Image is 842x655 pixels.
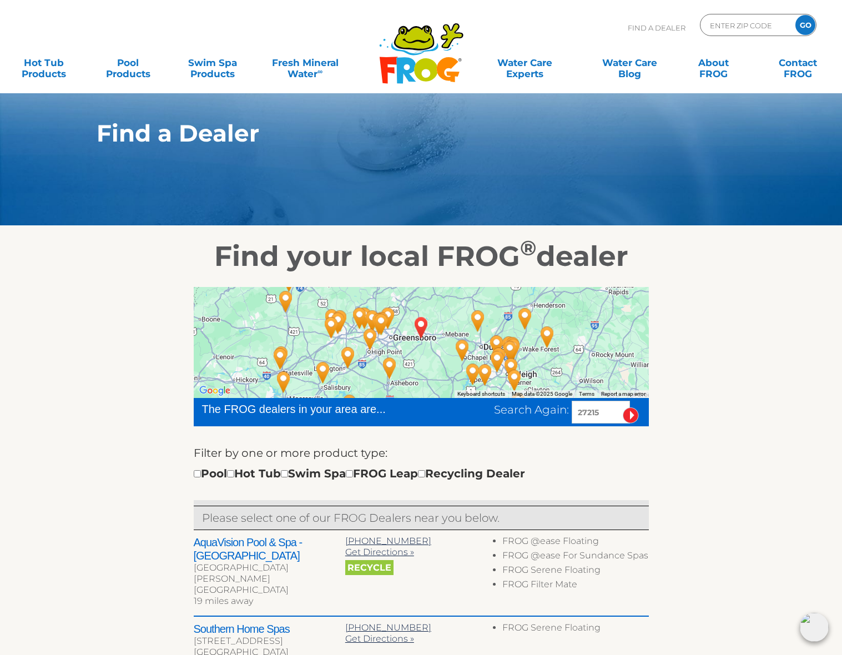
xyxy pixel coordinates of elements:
input: Zip Code Form [709,17,784,33]
a: Water CareExperts [471,52,578,74]
div: Angell's Pools, Inc. - 44 miles away. [335,342,361,372]
a: Terms [579,391,594,397]
p: Find A Dealer [628,14,685,42]
sup: ® [520,235,536,260]
div: Paradise Pools and Spas - 82 miles away. [271,367,296,397]
div: Foothills Pools & Spas - 76 miles away. [273,286,299,316]
div: US-1 Pools - 57 miles away. [512,304,538,334]
div: Creative Pool Builders - 29 miles away. [377,353,402,383]
a: Hot TubProducts [11,52,77,74]
div: Pool Store Of The Pines - 39 miles away. [460,359,486,389]
a: [PHONE_NUMBER] [345,622,431,633]
div: Lake Norman Pool and Spa - 80 miles away. [268,344,293,374]
h1: Find a Dealer [97,120,694,147]
div: Leslie's Poolmart, Inc. # 445 - 46 miles away. [325,308,351,338]
div: Atlantic Solutions, Inc. - 26 miles away. [450,335,475,365]
li: FROG Filter Mate [502,579,648,593]
p: Please select one of our FROG Dealers near you below. [202,509,641,527]
img: Google [196,384,233,398]
div: The FROG dealers in your area are... [202,401,426,417]
span: Recycle [345,560,394,575]
h2: AquaVision Pool & Spa - [GEOGRAPHIC_DATA] [194,536,345,562]
div: [GEOGRAPHIC_DATA][PERSON_NAME] [194,562,345,585]
div: Jacuzzi Hot Tubs of the Triangle - 44 miles away. [472,360,498,390]
div: Rising Sun Pools & Spas - North Raleigh - 52 miles away. [500,332,526,362]
li: FROG Serene Floating [502,622,648,637]
a: [PHONE_NUMBER] [345,536,431,546]
div: Everything Billiards & Spas - Winston Salem - 50 miles away. [319,313,344,342]
li: FROG @ease For Sundance Spas [502,550,648,565]
button: Keyboard shortcuts [457,390,505,398]
a: Fresh MineralWater∞ [264,52,346,74]
sup: ∞ [317,67,322,75]
div: Choice Pool & Spa - 52 miles away. [501,334,526,364]
a: Get Directions » [345,547,414,557]
div: AquaVision Pool & Spa - High Point - 29 miles away. [357,324,383,354]
h2: Southern Home Spas [194,622,345,636]
div: Backyard Leisure Hot Tubs & Pools - Kernersville - 32 miles away. [352,303,377,333]
div: Rising Sun Pools & Spas - Garner - 60 miles away. [502,365,527,395]
div: Leslie's Poolmart, Inc. # 761 - 34 miles away. [347,303,372,333]
div: Epic Hot Tubs & Swim Spas Store - 51 miles away. [497,336,523,366]
a: PoolProducts [95,52,161,74]
label: Filter by one or more product type: [194,444,387,462]
div: Leslie's Poolmart, Inc. # 466 - 50 miles away. [496,332,522,362]
div: Leslie's Poolmart, Inc. # 663 - 22 miles away. [369,309,394,339]
div: Sarver Pools - 70 miles away. [535,322,560,352]
div: Swim N Pool & Spa - 79 miles away. [269,342,294,372]
a: Water CareBlog [597,52,662,74]
div: Rising Sun Pools & Spas - Raleigh - 46 miles away. [486,343,512,373]
div: Paradise Pools & Spas - 23 miles away. [366,309,392,339]
div: Holiday Pools of Winston Salem - 50 miles away. [319,305,345,335]
div: Fun Outdoor Living - Winston Salem - 45 miles away. [327,306,353,336]
li: FROG @ease Floating [502,536,648,550]
div: Leslie's Poolmart, Inc. # 710 - 46 miles away. [485,346,510,376]
div: Pool Hot Tub Swim Spa FROG Leap Recycling Dealer [194,465,525,482]
div: Everything Billiards & Spas - Greensboro - 27 miles away. [360,306,385,336]
li: FROG Serene Floating [502,565,648,579]
a: ContactFROG [765,52,831,74]
div: Parrot Bay Pools & Spas - Benson - 68 miles away. [506,388,531,418]
input: Submit [623,407,639,424]
a: Swim SpaProducts [180,52,245,74]
div: Capitol Pools & Spas, Inc. - 55 miles away. [498,354,524,384]
span: Search Again: [494,403,569,416]
div: Atlantic Spas & Billiards - Raleigh - 43 miles away. [484,331,510,361]
h2: Find your local FROG dealer [80,240,763,273]
div: Epic Hot Tubs & Swim Spas Showroom - 31 miles away. [465,306,491,336]
span: Map data ©2025 Google [512,391,572,397]
div: Southern Home Spas - 22 miles away. [369,308,395,337]
span: 19 miles away [194,596,253,606]
a: Get Directions » [345,633,414,644]
div: [STREET_ADDRESS] [194,636,345,647]
a: Open this area in Google Maps (opens a new window) [196,384,233,398]
img: openIcon [800,613,829,642]
input: GO [795,15,815,35]
div: BURL, NC 27215 [409,313,434,342]
div: Charles Shuler Pool Company - 60 miles away. [310,357,336,387]
div: UWHarrie Pool & Spa - 59 miles away. [337,390,362,420]
div: AquaVision Pool & Spa - Greensboro - 19 miles away. [375,303,401,333]
a: Report a map error [601,391,646,397]
div: [GEOGRAPHIC_DATA] [194,585,345,596]
a: AboutFROG [681,52,747,74]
